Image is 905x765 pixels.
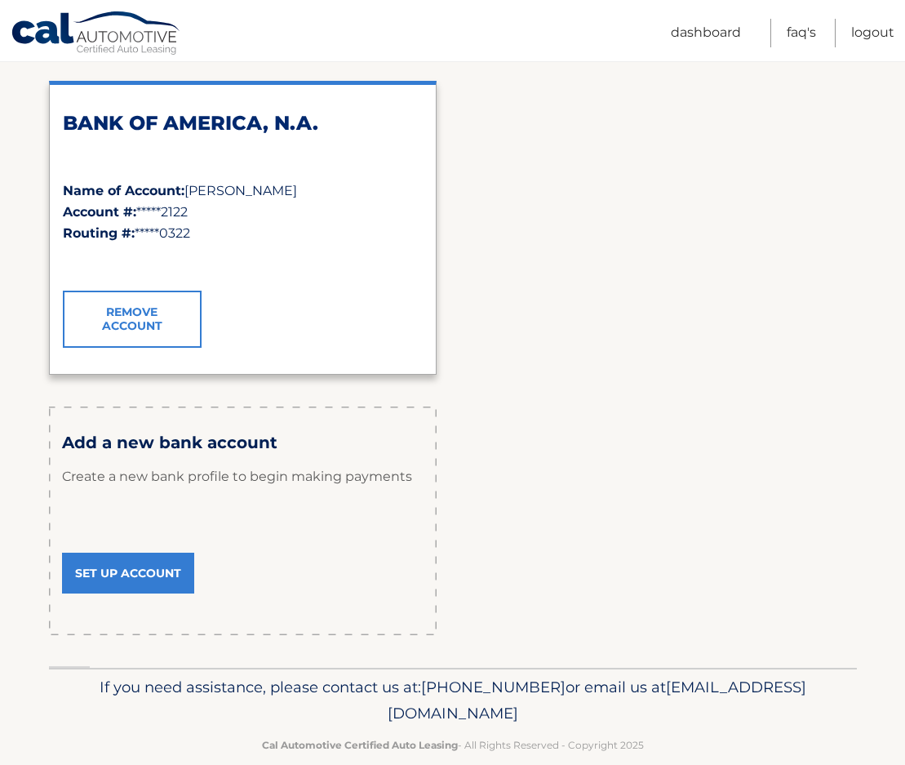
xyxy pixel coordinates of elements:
p: - All Rights Reserved - Copyright 2025 [60,736,846,754]
strong: Cal Automotive Certified Auto Leasing [262,739,458,751]
span: [EMAIL_ADDRESS][DOMAIN_NAME] [388,678,806,723]
strong: Name of Account: [63,183,184,198]
a: FAQ's [787,19,816,47]
a: Remove Account [63,291,202,348]
h3: Add a new bank account [62,433,424,453]
a: Dashboard [671,19,741,47]
a: Set Up Account [62,553,194,594]
span: [PHONE_NUMBER] [421,678,566,696]
p: If you need assistance, please contact us at: or email us at [60,674,846,727]
h2: BANK OF AMERICA, N.A. [63,111,423,136]
span: [PERSON_NAME] [184,183,297,198]
strong: Account #: [63,204,136,220]
a: Logout [851,19,894,47]
p: Create a new bank profile to begin making payments [62,452,424,501]
a: Cal Automotive [11,11,182,58]
strong: Routing #: [63,225,135,241]
span: ✓ [63,253,73,269]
